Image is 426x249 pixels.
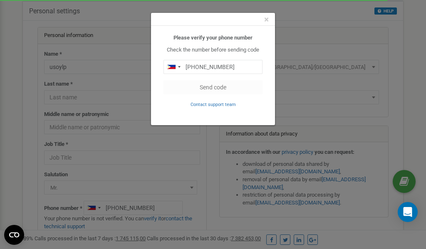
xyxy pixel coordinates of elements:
a: Contact support team [191,101,236,107]
button: Send code [163,80,263,94]
input: 0905 123 4567 [163,60,263,74]
div: Telephone country code [164,60,183,74]
p: Check the number before sending code [163,46,263,54]
small: Contact support team [191,102,236,107]
button: Close [264,15,269,24]
button: Open CMP widget [4,225,24,245]
b: Please verify your phone number [173,35,253,41]
span: × [264,15,269,25]
div: Open Intercom Messenger [398,202,418,222]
